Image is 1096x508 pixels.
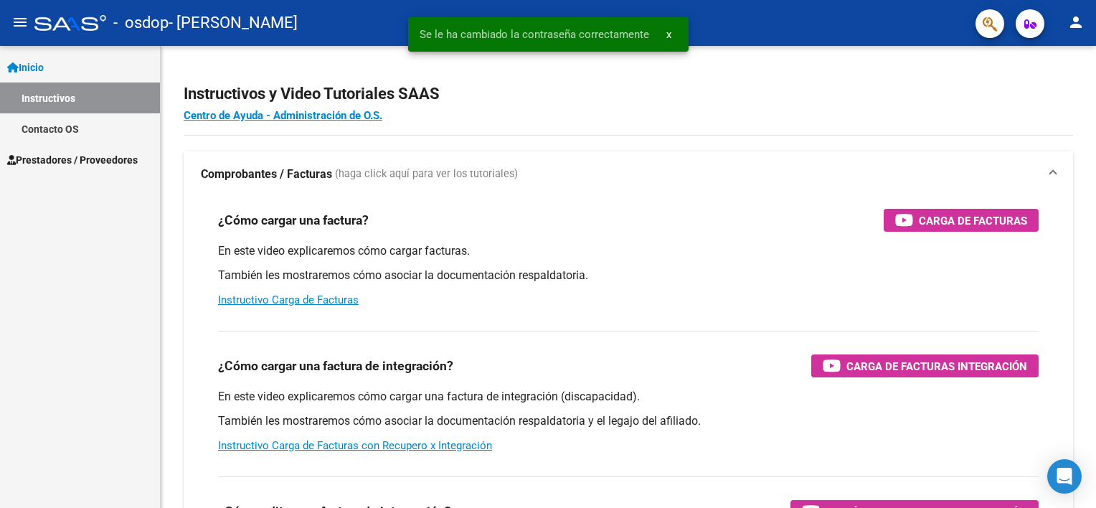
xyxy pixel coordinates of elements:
span: Se le ha cambiado la contraseña correctamente [420,27,649,42]
a: Centro de Ayuda - Administración de O.S. [184,109,382,122]
button: Carga de Facturas [884,209,1039,232]
h3: ¿Cómo cargar una factura? [218,210,369,230]
a: Instructivo Carga de Facturas con Recupero x Integración [218,439,492,452]
span: - osdop [113,7,169,39]
span: x [666,28,671,41]
span: (haga click aquí para ver los tutoriales) [335,166,518,182]
mat-icon: person [1067,14,1085,31]
span: - [PERSON_NAME] [169,7,298,39]
h2: Instructivos y Video Tutoriales SAAS [184,80,1073,108]
a: Instructivo Carga de Facturas [218,293,359,306]
p: En este video explicaremos cómo cargar una factura de integración (discapacidad). [218,389,1039,405]
button: Carga de Facturas Integración [811,354,1039,377]
span: Carga de Facturas [919,212,1027,230]
mat-expansion-panel-header: Comprobantes / Facturas (haga click aquí para ver los tutoriales) [184,151,1073,197]
mat-icon: menu [11,14,29,31]
span: Carga de Facturas Integración [846,357,1027,375]
div: Open Intercom Messenger [1047,459,1082,494]
p: También les mostraremos cómo asociar la documentación respaldatoria y el legajo del afiliado. [218,413,1039,429]
button: x [655,22,683,47]
span: Inicio [7,60,44,75]
p: En este video explicaremos cómo cargar facturas. [218,243,1039,259]
span: Prestadores / Proveedores [7,152,138,168]
h3: ¿Cómo cargar una factura de integración? [218,356,453,376]
strong: Comprobantes / Facturas [201,166,332,182]
p: También les mostraremos cómo asociar la documentación respaldatoria. [218,268,1039,283]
